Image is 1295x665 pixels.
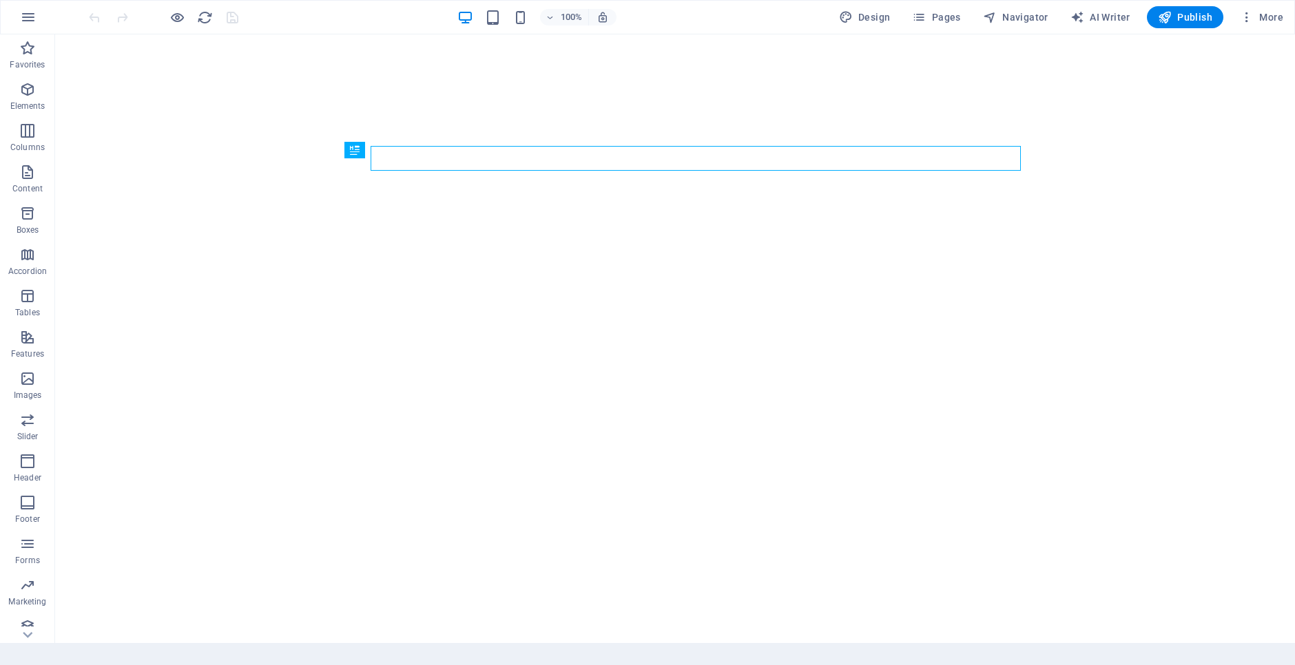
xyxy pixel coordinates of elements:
p: Header [14,472,41,483]
button: AI Writer [1065,6,1136,28]
span: More [1240,10,1283,24]
span: Design [839,10,891,24]
p: Forms [15,555,40,566]
button: Design [833,6,896,28]
p: Elements [10,101,45,112]
p: Slider [17,431,39,442]
p: Tables [15,307,40,318]
span: Navigator [983,10,1048,24]
p: Content [12,183,43,194]
span: AI Writer [1070,10,1130,24]
button: More [1234,6,1289,28]
h6: 100% [561,9,583,25]
p: Accordion [8,266,47,277]
div: Design (Ctrl+Alt+Y) [833,6,896,28]
p: Columns [10,142,45,153]
i: Reload page [197,10,213,25]
button: Pages [906,6,966,28]
button: Click here to leave preview mode and continue editing [169,9,185,25]
i: On resize automatically adjust zoom level to fit chosen device. [597,11,609,23]
p: Footer [15,514,40,525]
p: Features [11,348,44,359]
p: Favorites [10,59,45,70]
p: Images [14,390,42,401]
p: Boxes [17,224,39,235]
button: Publish [1147,6,1223,28]
button: reload [196,9,213,25]
p: Marketing [8,596,46,607]
span: Publish [1158,10,1212,24]
button: Navigator [977,6,1054,28]
button: 100% [540,9,589,25]
span: Pages [912,10,960,24]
